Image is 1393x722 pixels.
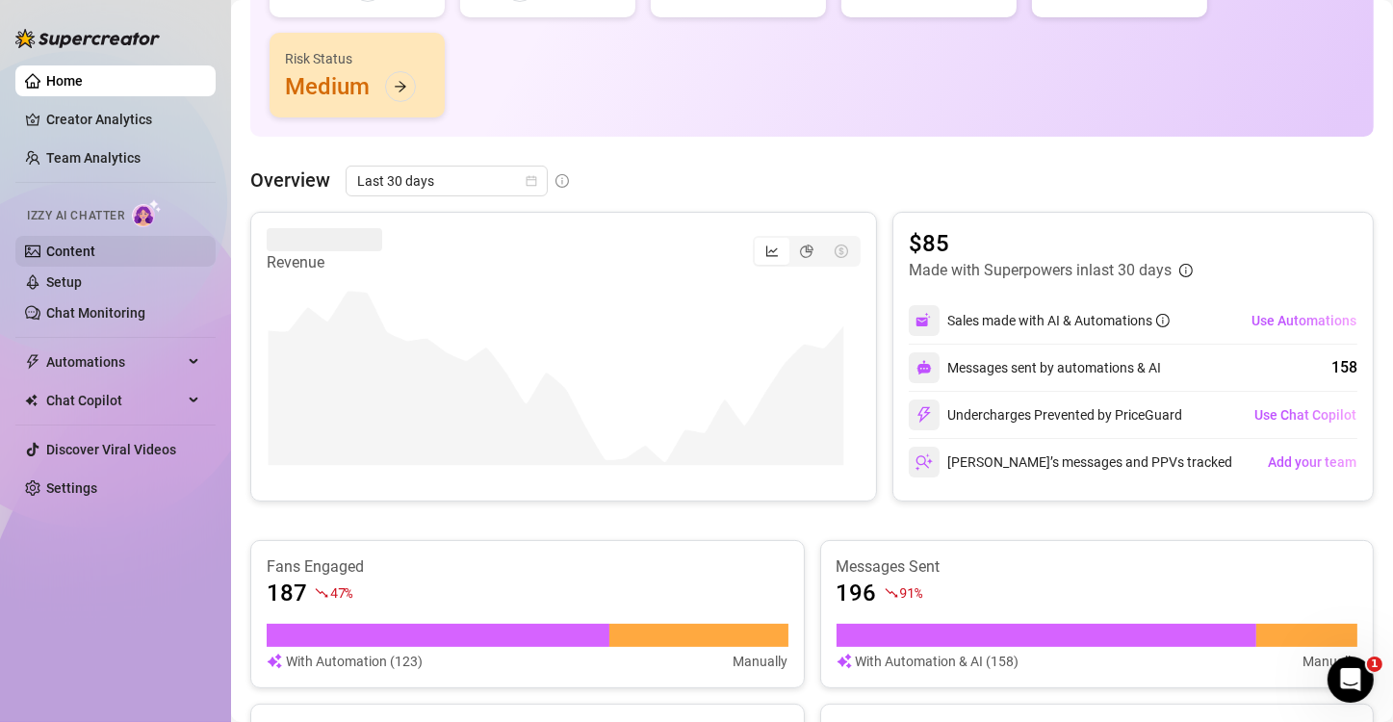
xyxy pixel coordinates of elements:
article: 187 [267,578,307,608]
span: info-circle [1156,314,1170,327]
button: Use Automations [1251,305,1357,336]
article: 196 [837,578,877,608]
a: Content [46,244,95,259]
div: Messages sent by automations & AI [909,352,1161,383]
span: Izzy AI Chatter [27,207,124,225]
a: Creator Analytics [46,104,200,135]
div: Risk Status [285,48,429,69]
span: fall [315,586,328,600]
span: Automations [46,347,183,377]
article: Revenue [267,251,382,274]
span: 1 [1367,657,1382,672]
div: segmented control [753,236,861,267]
span: Last 30 days [357,167,536,195]
img: svg%3e [267,651,282,672]
article: $85 [909,228,1193,259]
article: Manually [734,651,788,672]
span: 91 % [900,583,922,602]
div: Sales made with AI & Automations [947,310,1170,331]
span: Chat Copilot [46,385,183,416]
a: Chat Monitoring [46,305,145,321]
img: svg%3e [916,453,933,471]
a: Settings [46,480,97,496]
span: line-chart [765,245,779,258]
img: svg%3e [916,312,933,329]
span: pie-chart [800,245,813,258]
iframe: Intercom live chat [1328,657,1374,703]
img: Chat Copilot [25,394,38,407]
span: info-circle [1179,264,1193,277]
article: With Automation (123) [286,651,423,672]
span: Use Automations [1251,313,1356,328]
img: svg%3e [916,360,932,375]
article: Overview [250,166,330,194]
article: Made with Superpowers in last 30 days [909,259,1172,282]
div: [PERSON_NAME]’s messages and PPVs tracked [909,447,1232,477]
span: calendar [526,175,537,187]
img: logo-BBDzfeDw.svg [15,29,160,48]
a: Home [46,73,83,89]
img: svg%3e [916,406,933,424]
span: fall [885,586,898,600]
article: With Automation & AI (158) [856,651,1019,672]
button: Add your team [1267,447,1357,477]
article: Manually [1303,651,1357,672]
span: Use Chat Copilot [1254,407,1356,423]
span: Add your team [1268,454,1356,470]
span: info-circle [555,174,569,188]
span: arrow-right [394,80,407,93]
div: 158 [1331,356,1357,379]
span: thunderbolt [25,354,40,370]
a: Setup [46,274,82,290]
article: Messages Sent [837,556,1358,578]
div: Undercharges Prevented by PriceGuard [909,400,1182,430]
article: Fans Engaged [267,556,788,578]
span: 47 % [330,583,352,602]
span: dollar-circle [835,245,848,258]
img: svg%3e [837,651,852,672]
img: AI Chatter [132,199,162,227]
button: Use Chat Copilot [1253,400,1357,430]
a: Discover Viral Videos [46,442,176,457]
a: Team Analytics [46,150,141,166]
